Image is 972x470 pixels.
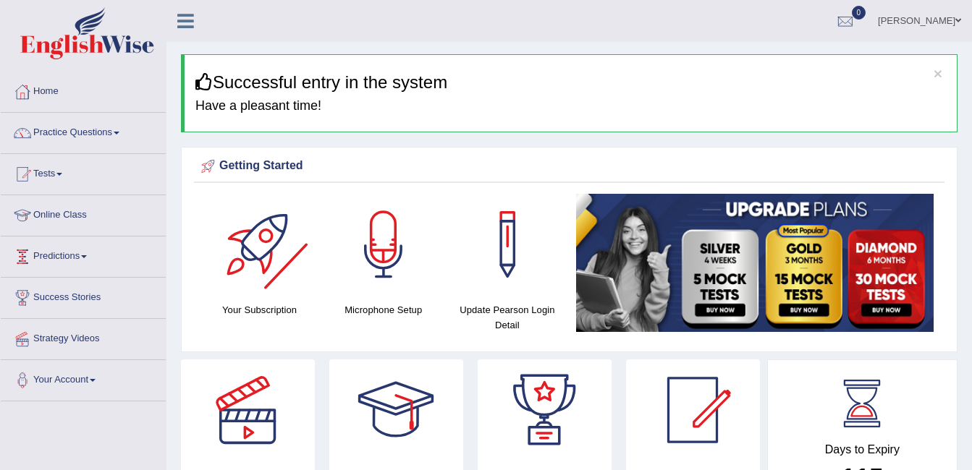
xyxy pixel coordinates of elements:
h4: Have a pleasant time! [195,99,946,114]
h4: Microphone Setup [329,302,438,317]
a: Predictions [1,236,166,273]
button: × [934,66,942,81]
div: Getting Started [198,155,941,177]
a: Success Stories [1,278,166,314]
a: Tests [1,154,166,190]
a: Practice Questions [1,113,166,149]
img: small5.jpg [576,194,934,332]
h4: Update Pearson Login Detail [452,302,562,333]
a: Your Account [1,360,166,396]
h4: Days to Expiry [784,443,941,456]
a: Home [1,72,166,108]
h4: Your Subscription [205,302,314,317]
a: Strategy Videos [1,319,166,355]
h3: Successful entry in the system [195,73,946,92]
a: Online Class [1,195,166,231]
span: 0 [852,6,866,20]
